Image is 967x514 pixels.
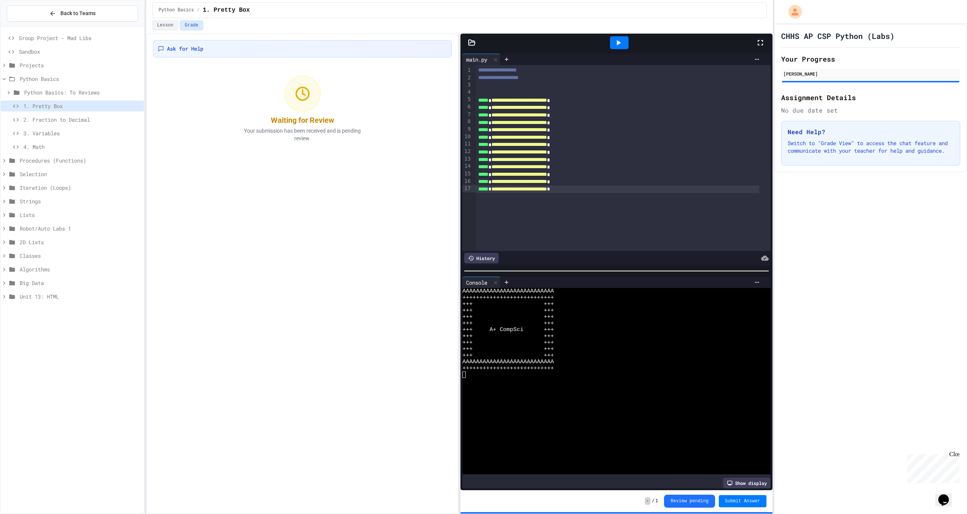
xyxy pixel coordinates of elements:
[664,495,715,508] button: Review pending
[462,288,554,294] span: AAAAAAAAAAAAAAAAAAAAAAAAAAA
[462,118,472,125] div: 8
[462,346,554,352] span: +++ +++
[20,279,141,287] span: Big Data
[20,197,141,205] span: Strings
[783,70,958,77] div: [PERSON_NAME]
[462,359,554,365] span: AAAAAAAAAAAAAAAAAAAAAAAAAAA
[719,495,766,507] button: Submit Answer
[235,127,371,142] p: Your submission has been received and is pending review.
[20,156,141,164] span: Procedures (Functions)
[462,133,472,141] div: 10
[462,365,554,372] span: +++++++++++++++++++++++++++
[652,498,655,504] span: /
[203,6,250,15] span: 1. Pretty Box
[462,178,472,185] div: 16
[462,103,472,111] div: 6
[462,333,554,339] span: +++ +++
[462,352,554,359] span: +++ +++
[462,155,472,163] div: 13
[462,148,472,155] div: 12
[20,224,141,232] span: Robot/Auto Labs 1
[20,61,141,69] span: Projects
[462,88,472,96] div: 4
[780,3,804,20] div: My Account
[271,115,334,125] div: Waiting for Review
[23,116,141,124] span: 2. Fraction to Decimal
[462,111,472,118] div: 7
[20,238,141,246] span: 2D Lists
[20,265,141,273] span: Algorithms
[781,31,894,41] h1: CHHS AP CSP Python (Labs)
[462,185,472,192] div: 17
[462,279,491,286] div: Console
[462,81,472,88] div: 3
[462,140,472,148] div: 11
[725,498,760,504] span: Submit Answer
[20,170,141,178] span: Selection
[781,54,960,64] h2: Your Progress
[464,253,499,263] div: History
[462,314,554,320] span: +++ +++
[180,20,203,30] button: Grade
[462,170,472,178] div: 15
[462,56,491,63] div: main.py
[781,92,960,103] h2: Assignment Details
[462,327,554,333] span: +++ A+ CompSci +++
[935,484,959,506] iframe: chat widget
[462,301,554,307] span: +++ +++
[7,5,138,22] button: Back to Teams
[462,125,472,133] div: 9
[788,139,954,155] p: Switch to "Grade View" to access the chat feature and communicate with your teacher for help and ...
[19,34,141,42] span: Group Project - Mad Libs
[20,75,141,83] span: Python Basics
[24,88,141,96] span: Python Basics: To Reviews
[462,320,554,327] span: +++ +++
[167,45,203,53] span: Ask for Help
[462,163,472,170] div: 14
[60,9,96,17] span: Back to Teams
[788,127,954,136] h3: Need Help?
[462,96,472,103] div: 5
[723,478,771,488] div: Show display
[462,339,554,346] span: +++ +++
[3,3,52,48] div: Chat with us now!Close
[462,277,500,288] div: Console
[462,307,554,314] span: +++ +++
[462,54,500,65] div: main.py
[23,129,141,137] span: 3. Variables
[781,106,960,115] div: No due date set
[462,67,472,74] div: 1
[152,20,178,30] button: Lesson
[20,211,141,219] span: Lists
[20,252,141,260] span: Classes
[645,497,650,505] span: -
[462,74,472,82] div: 2
[20,184,141,192] span: Iteration (Loops)
[655,498,658,504] span: 1
[904,451,959,483] iframe: chat widget
[159,7,194,13] span: Python Basics
[20,293,141,300] span: Unit 13: HTML
[462,294,554,301] span: +++++++++++++++++++++++++++
[197,7,199,13] span: /
[19,48,141,56] span: Sandbox
[23,143,141,151] span: 4. Math
[23,102,141,110] span: 1. Pretty Box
